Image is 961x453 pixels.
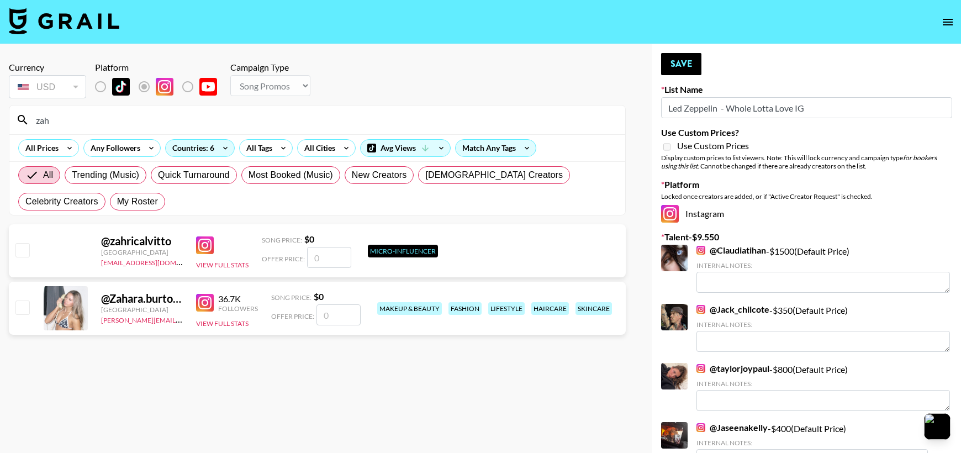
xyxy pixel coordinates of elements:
img: Instagram [696,246,705,255]
div: List locked to Instagram. [95,75,226,98]
img: Instagram [661,205,679,223]
div: Followers [218,304,258,313]
label: Platform [661,179,952,190]
img: Instagram [696,305,705,314]
img: Instagram [696,364,705,373]
div: skincare [575,302,612,315]
div: @ Zahara.burtonn [101,292,183,305]
span: All [43,168,53,182]
div: @ zahricalvitto [101,234,183,248]
span: Most Booked (Music) [249,168,333,182]
label: List Name [661,84,952,95]
img: Grail Talent [9,8,119,34]
a: @Jack_chilcote [696,304,769,315]
div: - $ 350 (Default Price) [696,304,950,352]
span: Quick Turnaround [158,168,230,182]
div: All Tags [240,140,274,156]
div: lifestyle [488,302,525,315]
button: View Full Stats [196,261,249,269]
input: Search by User Name [29,111,619,129]
div: - $ 800 (Default Price) [696,363,950,411]
span: Song Price: [271,293,311,302]
div: Instagram [661,205,952,223]
label: Talent - $ 9.550 [661,231,952,243]
div: haircare [531,302,569,315]
input: 0 [316,304,361,325]
div: Internal Notes: [696,380,950,388]
div: fashion [448,302,482,315]
span: Song Price: [262,236,302,244]
div: Internal Notes: [696,439,928,447]
div: - $ 1500 (Default Price) [696,245,950,293]
img: Instagram [696,423,705,432]
span: New Creators [352,168,407,182]
div: Micro-Influencer [368,245,438,257]
button: View Full Stats [196,319,249,328]
div: Campaign Type [230,62,310,73]
div: Internal Notes: [696,320,950,329]
img: Instagram [196,294,214,312]
div: makeup & beauty [377,302,442,315]
div: Internal Notes: [696,261,950,270]
em: for bookers using this list [661,154,937,170]
img: Instagram [196,236,214,254]
div: Avg Views [361,140,450,156]
img: YouTube [199,78,217,96]
span: [DEMOGRAPHIC_DATA] Creators [425,168,563,182]
img: TikTok [112,78,130,96]
button: open drawer [937,11,959,33]
button: Save [661,53,701,75]
strong: $ 0 [314,291,324,302]
a: @Jaseenakelly [696,422,768,433]
span: My Roster [117,195,158,208]
div: Match Any Tags [456,140,536,156]
div: Remove selected talent to change your currency [9,73,86,101]
div: Platform [95,62,226,73]
div: Display custom prices to list viewers. Note: This will lock currency and campaign type . Cannot b... [661,154,952,170]
div: 36.7K [218,293,258,304]
a: @Claudiatihan [696,245,766,256]
div: [GEOGRAPHIC_DATA] [101,248,183,256]
div: All Cities [298,140,337,156]
a: @taylorjoypaul [696,363,769,374]
input: 0 [307,247,351,268]
span: Offer Price: [262,255,305,263]
a: [EMAIL_ADDRESS][DOMAIN_NAME] [101,256,212,267]
span: Trending (Music) [72,168,139,182]
div: Currency [9,62,86,73]
div: Countries: 6 [166,140,234,156]
div: USD [11,77,84,97]
label: Use Custom Prices? [661,127,952,138]
div: Any Followers [84,140,142,156]
span: Offer Price: [271,312,314,320]
img: Instagram [156,78,173,96]
div: [GEOGRAPHIC_DATA] [101,305,183,314]
div: Locked once creators are added, or if "Active Creator Request" is checked. [661,192,952,201]
span: Celebrity Creators [25,195,98,208]
div: All Prices [19,140,61,156]
a: [PERSON_NAME][EMAIL_ADDRESS][PERSON_NAME][PERSON_NAME][DOMAIN_NAME] [101,314,369,324]
span: Use Custom Prices [677,140,749,151]
strong: $ 0 [304,234,314,244]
